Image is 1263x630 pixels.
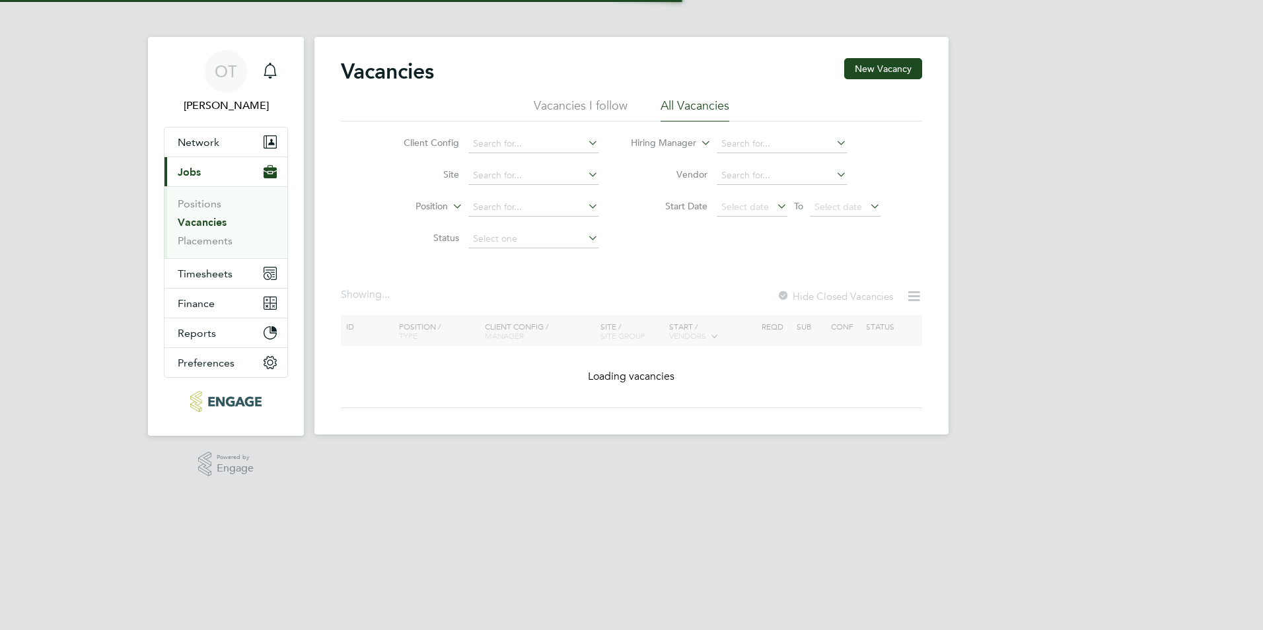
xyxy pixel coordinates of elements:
[341,288,392,302] div: Showing
[164,98,288,114] span: Olivia Triassi
[217,463,254,474] span: Engage
[198,452,254,477] a: Powered byEngage
[777,290,893,302] label: Hide Closed Vacancies
[372,200,448,213] label: Position
[383,168,459,180] label: Site
[217,452,254,463] span: Powered by
[190,391,261,412] img: huntereducation-logo-retina.png
[164,127,287,157] button: Network
[620,137,696,150] label: Hiring Manager
[164,289,287,318] button: Finance
[148,37,304,436] nav: Main navigation
[814,201,862,213] span: Select date
[164,157,287,186] button: Jobs
[178,327,216,339] span: Reports
[164,50,288,114] a: OT[PERSON_NAME]
[164,259,287,288] button: Timesheets
[164,318,287,347] button: Reports
[717,135,847,153] input: Search for...
[164,348,287,377] button: Preferences
[164,391,288,412] a: Go to home page
[468,135,598,153] input: Search for...
[661,98,729,122] li: All Vacancies
[341,58,434,85] h2: Vacancies
[178,234,233,247] a: Placements
[178,357,235,369] span: Preferences
[383,137,459,149] label: Client Config
[790,197,807,215] span: To
[844,58,922,79] button: New Vacancy
[178,197,221,210] a: Positions
[717,166,847,185] input: Search for...
[631,200,707,212] label: Start Date
[215,63,237,80] span: OT
[178,297,215,310] span: Finance
[534,98,628,122] li: Vacancies I follow
[178,267,233,280] span: Timesheets
[383,232,459,244] label: Status
[468,230,598,248] input: Select one
[178,136,219,149] span: Network
[382,288,390,301] span: ...
[721,201,769,213] span: Select date
[178,166,201,178] span: Jobs
[468,166,598,185] input: Search for...
[468,198,598,217] input: Search for...
[631,168,707,180] label: Vendor
[164,186,287,258] div: Jobs
[178,216,227,228] a: Vacancies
